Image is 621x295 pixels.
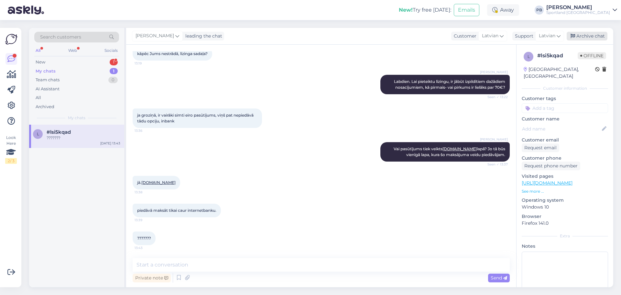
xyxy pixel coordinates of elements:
div: Customer [451,33,476,40]
span: l [37,131,39,136]
p: See more ... [522,188,608,194]
div: Archived [36,104,54,110]
p: Browser [522,213,608,220]
div: [DATE] 13:43 [100,141,120,146]
span: ja groziņā, ir vairāki simti eiro pasūtījums, viņš pat nepiedāvā tādu opciju, inbank [137,113,255,123]
span: Latvian [482,32,498,40]
a: [DOMAIN_NAME] [442,146,477,151]
span: [PERSON_NAME] [480,137,508,142]
div: Private note [133,274,171,282]
span: Offline [578,52,606,59]
span: piedāvā maksāt tikai caur internetbanku. [137,208,216,213]
div: Request phone number [522,162,580,170]
p: Customer tags [522,95,608,102]
span: Vai pasūtījums tiek veikts lapā? Jo tā būs vienīgā lapa, kura šo maksājuma veidu piedāvājam. [394,146,506,157]
span: Seen ✓ 13:22 [484,95,508,99]
p: Windows 10 [522,204,608,210]
span: Latvian [539,32,555,40]
span: Seen ✓ 13:37 [484,162,508,167]
div: [GEOGRAPHIC_DATA], [GEOGRAPHIC_DATA] [524,66,595,80]
div: 1 [110,68,118,74]
p: Customer email [522,137,608,143]
span: Labdien. Lai pieteiktu līzingu, ir jābūt izpildītiem dažādiem nosacījumiem, kā pirmais- vai pirku... [394,79,506,90]
div: leading the chat [183,33,222,40]
a: [URL][DOMAIN_NAME] [522,180,572,186]
input: Add name [522,125,601,132]
span: 13:19 [135,61,159,66]
span: jā. [137,180,176,185]
span: l [528,54,530,59]
div: Extra [522,233,608,239]
span: 13:36 [135,128,159,133]
div: ??????? [47,135,120,141]
span: ??????? [137,236,151,241]
div: All [34,46,42,55]
span: #lsi5kqad [47,129,71,135]
div: All [36,95,41,101]
div: Look Here [5,135,17,164]
input: Add a tag [522,103,608,113]
div: Sportland [GEOGRAPHIC_DATA] [546,10,610,15]
div: Web [67,46,78,55]
div: 1 [110,59,118,65]
div: Socials [103,46,119,55]
div: AI Assistant [36,86,60,92]
p: Notes [522,243,608,250]
span: Send [491,275,507,281]
div: New [36,59,45,65]
a: [PERSON_NAME]Sportland [GEOGRAPHIC_DATA] [546,5,617,15]
span: kāpēc Jums nestrādā, līzinga sadaļa? [137,51,208,56]
p: Customer name [522,116,608,122]
span: 13:38 [135,190,159,195]
div: # lsi5kqad [537,52,578,60]
div: Away [487,4,519,16]
p: Customer phone [522,155,608,162]
div: 2 / 3 [5,158,17,164]
div: Team chats [36,77,60,83]
button: Emails [454,4,479,16]
span: 13:43 [135,245,159,250]
span: My chats [68,115,85,121]
span: Search customers [40,34,81,40]
div: Archive chat [567,32,607,40]
div: [PERSON_NAME] [546,5,610,10]
p: Visited pages [522,173,608,180]
div: 0 [108,77,118,83]
span: 13:39 [135,218,159,222]
div: Customer information [522,85,608,91]
a: [DOMAIN_NAME] [141,180,176,185]
b: New! [399,7,413,13]
p: Firefox 141.0 [522,220,608,227]
div: PB [535,6,544,15]
p: Operating system [522,197,608,204]
div: Support [512,33,533,40]
div: Try free [DATE]: [399,6,451,14]
span: [PERSON_NAME] [480,70,508,74]
div: Request email [522,143,559,152]
img: Askly Logo [5,33,17,45]
span: [PERSON_NAME] [136,32,174,40]
div: My chats [36,68,56,74]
